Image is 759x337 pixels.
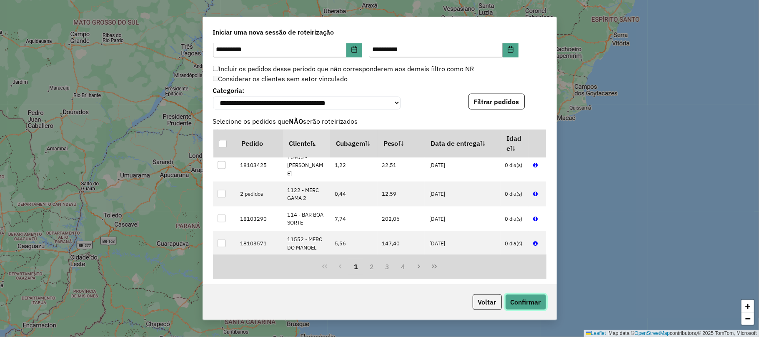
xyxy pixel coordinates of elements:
[584,330,759,337] div: Map data © contributors,© 2025 TomTom, Microsoft
[283,207,331,231] td: 114 - BAR BOA SORTE
[501,182,529,206] td: 0 dia(s)
[378,231,425,256] td: 147,40
[235,182,283,206] td: 2 pedidos
[505,294,546,310] button: Confirmar
[745,301,751,311] span: +
[425,149,501,182] td: [DATE]
[235,149,283,182] td: 18103425
[330,182,378,206] td: 0,44
[607,330,609,336] span: |
[330,207,378,231] td: 7,74
[501,207,529,231] td: 0 dia(s)
[289,117,303,125] strong: NÃO
[501,149,529,182] td: 0 dia(s)
[378,130,425,157] th: Peso
[330,130,378,157] th: Cubagem
[635,330,670,336] a: OpenStreetMap
[425,130,501,157] th: Data de entrega
[395,259,411,275] button: 4
[473,294,502,310] button: Voltar
[741,312,754,325] a: Zoom out
[348,259,364,275] button: 1
[501,130,529,157] th: Idade
[283,231,331,256] td: 11552 - MERC DO MANOEL
[411,259,427,275] button: Next Page
[378,182,425,206] td: 12,59
[364,259,380,275] button: 2
[213,64,474,74] label: Incluir os pedidos desse período que não corresponderem aos demais filtro como NR
[425,207,501,231] td: [DATE]
[468,94,525,110] button: Filtrar pedidos
[745,313,751,324] span: −
[425,231,501,256] td: [DATE]
[586,330,606,336] a: Leaflet
[213,85,401,95] label: Categoria:
[501,231,529,256] td: 0 dia(s)
[283,130,331,157] th: Cliente
[741,300,754,312] a: Zoom in
[346,41,362,58] button: Choose Date
[235,231,283,256] td: 18103571
[283,182,331,206] td: 1122 - MERC GAMA 2
[380,259,396,275] button: 3
[213,74,348,84] label: Considerar os clientes sem setor vinculado
[378,207,425,231] td: 202,06
[213,27,334,37] span: Iniciar uma nova sessão de roteirização
[378,149,425,182] td: 32,51
[235,207,283,231] td: 18103290
[503,41,519,58] button: Choose Date
[330,149,378,182] td: 1,22
[425,182,501,206] td: [DATE]
[208,116,551,126] span: Selecione os pedidos que serão roteirizados
[330,231,378,256] td: 5,56
[213,76,218,81] input: Considerar os clientes sem setor vinculado
[283,149,331,182] td: 10905 - [PERSON_NAME]
[213,66,218,71] input: Incluir os pedidos desse período que não corresponderem aos demais filtro como NR
[235,130,283,157] th: Pedido
[427,259,443,275] button: Last Page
